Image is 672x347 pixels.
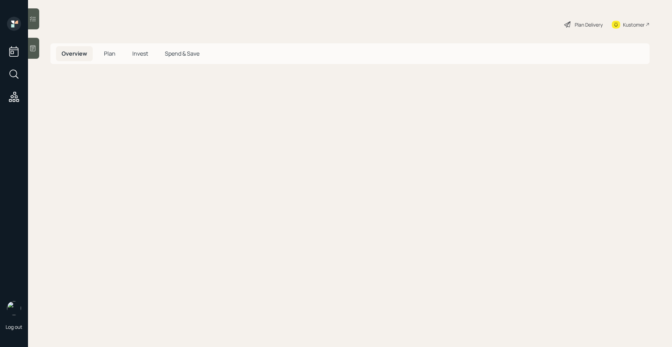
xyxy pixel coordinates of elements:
[6,324,22,330] div: Log out
[165,50,199,57] span: Spend & Save
[7,301,21,315] img: michael-russo-headshot.png
[104,50,115,57] span: Plan
[132,50,148,57] span: Invest
[62,50,87,57] span: Overview
[575,21,603,28] div: Plan Delivery
[623,21,645,28] div: Kustomer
